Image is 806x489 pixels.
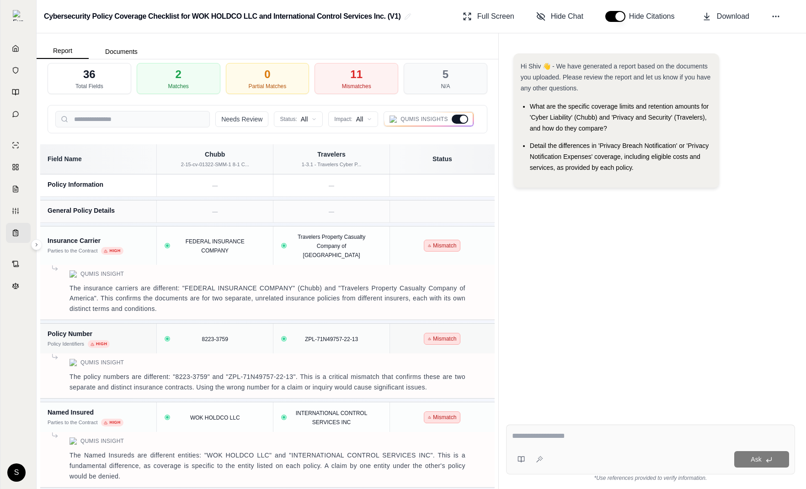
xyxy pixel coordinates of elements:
a: Single Policy [6,135,31,155]
div: S [7,463,26,482]
div: Policy Information [48,180,149,189]
a: Documents Vault [6,60,31,80]
div: 36 [83,67,96,82]
button: Ask [734,451,789,468]
img: Expand sidebar [13,10,24,21]
div: Travelers [279,150,384,159]
div: Total Fields [75,83,103,90]
p: The policy numbers are different: "8223-3759" and "ZPL-71N49757-22-13". This is a critical mismat... [69,372,465,393]
span: — [329,209,334,215]
span: — [329,183,334,189]
span: 8223-3759 [202,336,228,342]
a: Chat [6,104,31,124]
span: Qumis Insight [80,437,124,445]
span: Qumis Insights [400,116,448,123]
span: Hi Shiv 👋 - We have generated a report based on the documents you uploaded. Please review the rep... [521,63,711,92]
span: Download [717,11,749,22]
div: Policy Identifiers [48,340,84,348]
a: Contract Analysis [6,254,31,274]
span: Mismatch [424,333,460,345]
div: Partial Matches [249,83,287,90]
span: Impact: [334,116,352,123]
button: Full Screen [459,7,518,26]
div: 2 [175,67,181,82]
a: Coverage Table [6,223,31,243]
button: Expand sidebar [31,239,42,250]
span: All [356,115,363,124]
span: Mismatch [424,411,460,423]
a: Policy Comparisons [6,157,31,177]
img: Qumis Logo [69,437,77,445]
a: Legal Search Engine [6,276,31,296]
p: The Named Insureds are different entities: "WOK HOLDCO LLC" and "INTERNATIONAL CONTROL SERVICES I... [69,450,465,481]
div: Parties to the Contract [48,419,97,426]
div: Parties to the Contract [48,247,97,255]
div: General Policy Details [48,206,149,215]
span: FEDERAL INSURANCE COMPANY [186,238,245,254]
button: Download [699,7,753,26]
img: Qumis Logo [390,116,397,123]
a: Home [6,38,31,58]
a: Claim Coverage [6,179,31,199]
span: Hide Chat [551,11,583,22]
div: 2-15-cv-01322-SMM-1 8-1 C... [162,161,267,168]
div: *Use references provided to verify information. [506,474,795,482]
span: Travelers Property Casualty Company of [GEOGRAPHIC_DATA] [298,234,365,258]
h2: Cybersecurity Policy Coverage Checklist for WOK HOLDCO LLC and International Control Services Inc... [44,8,400,25]
a: Prompt Library [6,82,31,102]
div: 1-3.1 - Travelers Cyber P... [279,161,384,168]
span: What are the specific coverage limits and retention amounts for 'Cyber Liability' (Chubb) and 'Pr... [530,103,709,132]
span: ZPL-71N49757-22-13 [305,336,358,342]
button: Hide Chat [533,7,587,26]
img: Qumis Logo [69,359,77,366]
div: Mismatches [342,83,371,90]
span: Hide Citations [629,11,680,22]
div: N/A [441,83,450,90]
div: 5 [443,67,448,82]
th: Status [390,144,494,174]
div: Policy Number [48,329,149,338]
span: Status: [280,116,297,123]
div: Insurance Carrier [48,236,149,245]
span: All [301,115,308,124]
div: Matches [168,83,188,90]
div: Named Insured [48,408,149,417]
span: Qumis Insight [80,270,124,278]
a: Custom Report [6,201,31,221]
span: — [212,183,218,189]
p: The insurance carriers are different: "FEDERAL INSURANCE COMPANY" (Chubb) and "Travelers Property... [69,283,465,314]
button: Expand sidebar [9,6,27,25]
span: Mismatch [424,240,460,252]
span: High [88,340,110,348]
span: High [101,419,123,427]
span: — [212,209,218,215]
th: Field Name [40,144,157,174]
div: Chubb [162,150,267,159]
button: Documents [89,44,154,59]
div: 11 [350,67,363,82]
span: Full Screen [477,11,514,22]
span: High [101,247,123,255]
div: 0 [264,67,270,82]
span: WOK HOLDCO LLC [190,415,240,421]
button: Report [37,43,89,59]
button: Impact:All [328,111,378,127]
span: INTERNATIONAL CONTROL SERVICES INC [296,410,368,426]
span: Detail the differences in 'Privacy Breach Notification' or 'Privacy Notification Expenses' covera... [530,142,709,171]
span: Ask [751,456,761,463]
button: Status:All [274,111,323,127]
span: Qumis Insight [80,359,124,366]
img: Qumis Logo [69,270,77,278]
button: Needs Review [215,111,268,127]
